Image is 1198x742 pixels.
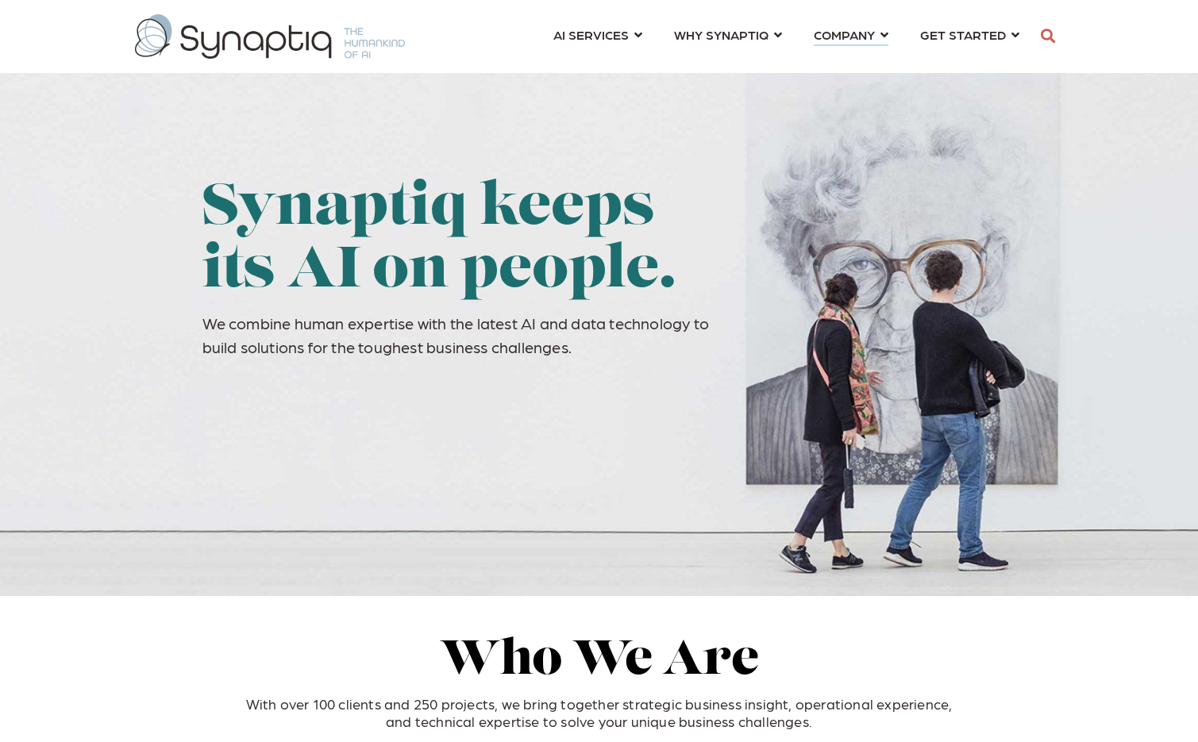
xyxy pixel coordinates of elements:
a: GET STARTED [920,20,1019,49]
a: WHY SYNAPTIQ [674,20,782,49]
iframe: Embedded CTA [426,385,568,425]
a: AI SERVICES [553,20,642,49]
h2: Who We Are [242,636,957,688]
a: COMPANY [814,20,888,49]
span: AI SERVICES [553,24,629,45]
span: WHY SYNAPTIQ [674,24,768,45]
span: COMPANY [814,24,875,45]
p: With over 100 clients and 250 projects, we bring together strategic business insight, operational... [242,695,957,729]
p: We combine human expertise with the latest AI and data technology to build solutions for the toug... [202,311,725,359]
iframe: Embedded CTA [202,385,381,425]
span: Synaptiq keeps its AI on people. [202,181,676,301]
nav: menu [537,8,1035,65]
img: synaptiq logo-1 [135,14,405,59]
span: GET STARTED [920,24,1006,45]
